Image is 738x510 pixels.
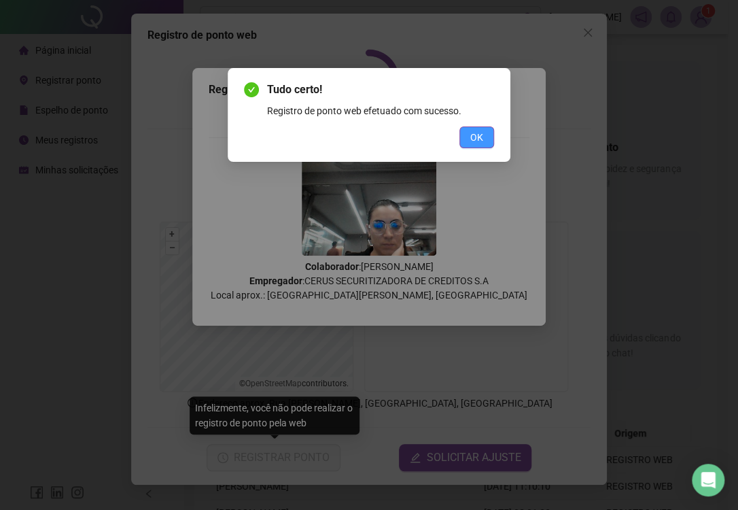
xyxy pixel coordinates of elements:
[267,82,494,98] span: Tudo certo!
[470,130,483,145] span: OK
[267,103,494,118] div: Registro de ponto web efetuado com sucesso.
[692,464,724,496] div: Open Intercom Messenger
[244,82,259,97] span: check-circle
[459,126,494,148] button: OK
